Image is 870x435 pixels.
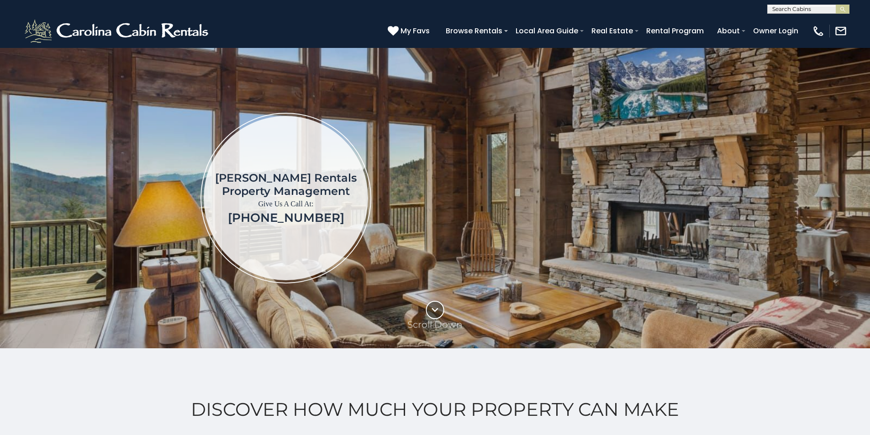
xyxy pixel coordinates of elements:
p: Give Us A Call At: [215,198,357,210]
img: phone-regular-white.png [812,25,825,37]
a: Real Estate [587,23,638,39]
iframe: New Contact Form [518,75,817,321]
a: Browse Rentals [441,23,507,39]
a: Local Area Guide [511,23,583,39]
a: About [712,23,744,39]
a: Owner Login [749,23,803,39]
img: White-1-2.png [23,17,212,45]
img: mail-regular-white.png [834,25,847,37]
a: [PHONE_NUMBER] [228,210,344,225]
a: My Favs [388,25,432,37]
h1: [PERSON_NAME] Rentals Property Management [215,171,357,198]
p: Scroll Down [407,319,463,330]
span: My Favs [401,25,430,37]
h2: Discover How Much Your Property Can Make [23,399,847,420]
a: Rental Program [642,23,708,39]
